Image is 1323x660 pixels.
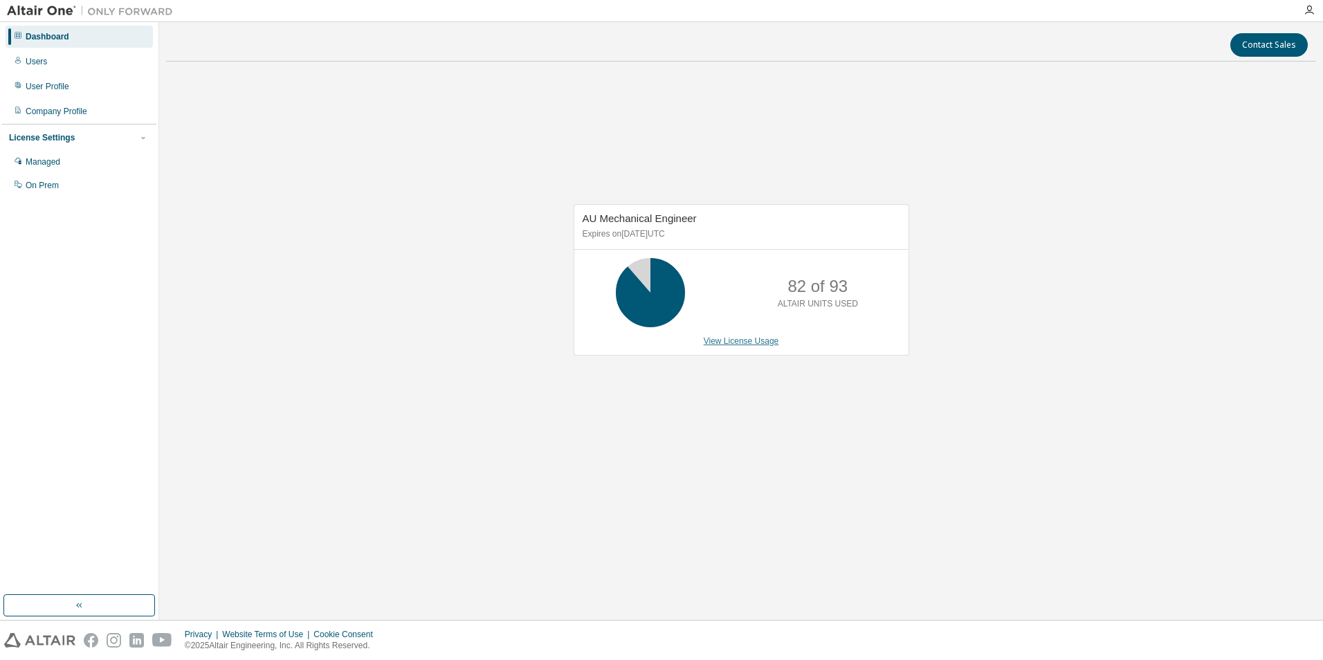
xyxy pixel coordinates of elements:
img: Altair One [7,4,180,18]
img: facebook.svg [84,633,98,648]
div: Dashboard [26,31,69,42]
button: Contact Sales [1230,33,1308,57]
div: Website Terms of Use [222,629,313,640]
p: 82 of 93 [787,275,848,298]
p: © 2025 Altair Engineering, Inc. All Rights Reserved. [185,640,381,652]
div: Company Profile [26,106,87,117]
img: instagram.svg [107,633,121,648]
img: linkedin.svg [129,633,144,648]
div: On Prem [26,180,59,191]
div: Privacy [185,629,222,640]
div: Cookie Consent [313,629,381,640]
div: User Profile [26,81,69,92]
div: License Settings [9,132,75,143]
a: View License Usage [704,336,779,346]
div: Users [26,56,47,67]
span: AU Mechanical Engineer [583,212,697,224]
img: youtube.svg [152,633,172,648]
p: Expires on [DATE] UTC [583,228,897,240]
div: Managed [26,156,60,167]
p: ALTAIR UNITS USED [778,298,858,310]
img: altair_logo.svg [4,633,75,648]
